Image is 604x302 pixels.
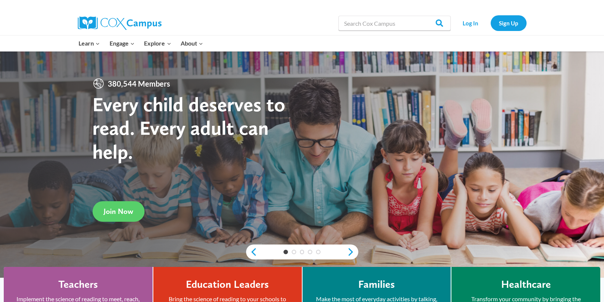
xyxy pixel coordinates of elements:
[79,38,100,48] span: Learn
[454,15,487,31] a: Log In
[144,38,171,48] span: Explore
[338,16,451,31] input: Search Cox Campus
[246,245,358,259] div: content slider buttons
[186,278,269,291] h4: Education Leaders
[454,15,527,31] nav: Secondary Navigation
[308,250,312,254] a: 4
[78,16,162,30] img: Cox Campus
[246,247,257,256] a: previous
[104,207,133,216] span: Join Now
[491,15,527,31] a: Sign Up
[92,92,285,164] strong: Every child deserves to read. Every adult can help.
[58,278,98,291] h4: Teachers
[300,250,304,254] a: 3
[283,250,288,254] a: 1
[74,35,208,51] nav: Primary Navigation
[501,278,551,291] h4: Healthcare
[292,250,296,254] a: 2
[110,38,135,48] span: Engage
[316,250,321,254] a: 5
[92,201,144,222] a: Join Now
[358,278,395,291] h4: Families
[347,247,358,256] a: next
[105,78,173,90] span: 380,544 Members
[181,38,203,48] span: About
